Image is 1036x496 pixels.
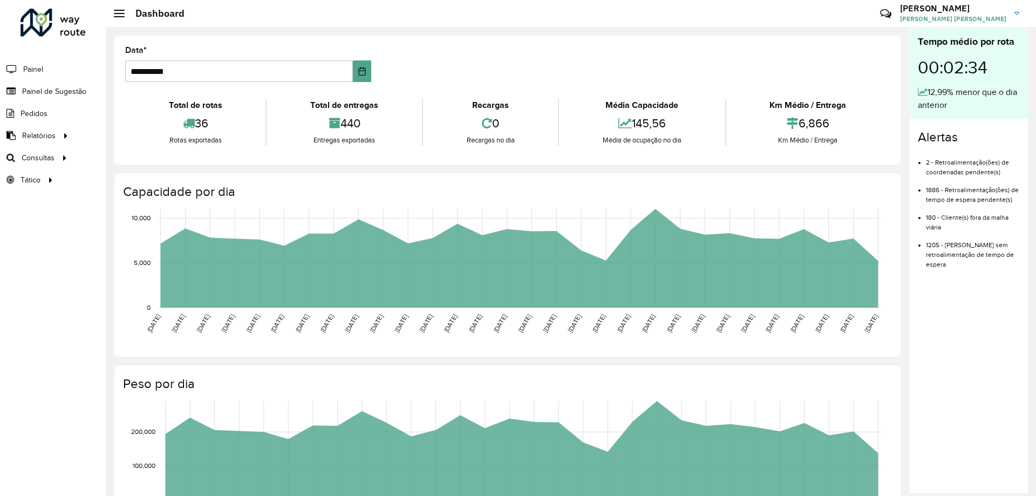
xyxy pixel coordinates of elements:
li: 1886 - Retroalimentação(ões) de tempo de espera pendente(s) [926,177,1019,205]
div: Km Médio / Entrega [729,135,887,146]
text: [DATE] [665,313,681,334]
div: Média Capacidade [562,99,722,112]
text: [DATE] [863,313,879,334]
label: Data [125,44,147,57]
text: [DATE] [171,313,186,334]
span: Painel [23,64,43,75]
text: [DATE] [195,313,211,334]
h4: Peso por dia [123,376,890,392]
span: [PERSON_NAME] [PERSON_NAME] [900,14,1006,24]
text: 200,000 [131,428,155,435]
a: Contato Rápido [874,2,897,25]
text: [DATE] [369,313,384,334]
div: Rotas exportadas [128,135,263,146]
h2: Dashboard [125,8,185,19]
text: [DATE] [220,313,236,334]
div: 00:02:34 [918,49,1019,86]
text: [DATE] [567,313,582,334]
span: Painel de Sugestão [22,86,86,97]
span: Tático [21,174,40,186]
text: 5,000 [134,259,151,266]
text: [DATE] [442,313,458,334]
div: Km Médio / Entrega [729,99,887,112]
div: Recargas [426,99,555,112]
div: Total de entregas [269,99,419,112]
text: [DATE] [640,313,656,334]
text: [DATE] [690,313,706,334]
text: [DATE] [294,313,310,334]
div: Recargas no dia [426,135,555,146]
span: Consultas [22,152,54,164]
div: 145,56 [562,112,722,135]
text: [DATE] [244,313,260,334]
text: [DATE] [269,313,285,334]
div: Tempo médio por rota [918,35,1019,49]
text: 0 [147,304,151,311]
div: 0 [426,112,555,135]
text: [DATE] [839,313,854,334]
h3: [PERSON_NAME] [900,3,1006,13]
div: Entregas exportadas [269,135,419,146]
text: [DATE] [344,313,359,334]
text: [DATE] [517,313,533,334]
text: [DATE] [591,313,606,334]
text: [DATE] [467,313,483,334]
div: 12,99% menor que o dia anterior [918,86,1019,112]
text: [DATE] [740,313,755,334]
text: [DATE] [789,313,805,334]
span: Relatórios [22,130,56,141]
text: 100,000 [133,462,155,469]
button: Choose Date [353,60,372,82]
div: 36 [128,112,263,135]
span: Pedidos [21,108,47,119]
text: [DATE] [319,313,335,334]
h4: Capacidade por dia [123,184,890,200]
div: 6,866 [729,112,887,135]
text: 10,000 [132,214,151,221]
div: Média de ocupação no dia [562,135,722,146]
text: [DATE] [542,313,557,334]
div: 440 [269,112,419,135]
text: [DATE] [418,313,433,334]
li: 1205 - [PERSON_NAME] sem retroalimentação de tempo de espera [926,232,1019,269]
text: [DATE] [764,313,780,334]
text: [DATE] [715,313,731,334]
text: [DATE] [393,313,409,334]
text: [DATE] [146,313,161,334]
text: [DATE] [492,313,508,334]
li: 2 - Retroalimentação(ões) de coordenadas pendente(s) [926,150,1019,177]
div: Total de rotas [128,99,263,112]
li: 180 - Cliente(s) fora da malha viária [926,205,1019,232]
text: [DATE] [814,313,829,334]
text: [DATE] [616,313,631,334]
h4: Alertas [918,130,1019,145]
